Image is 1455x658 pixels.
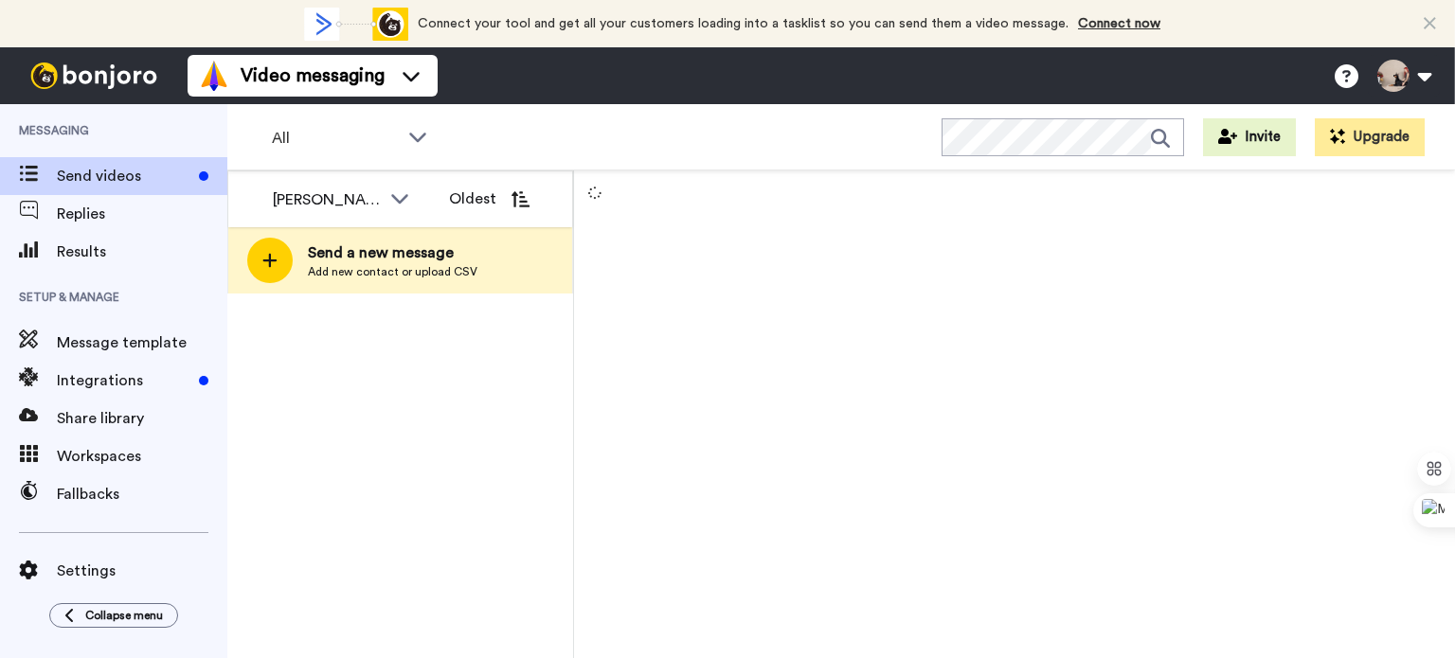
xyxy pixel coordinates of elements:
[57,560,227,582] span: Settings
[435,180,544,218] button: Oldest
[272,127,399,150] span: All
[57,203,227,225] span: Replies
[57,165,191,187] span: Send videos
[1203,118,1296,156] button: Invite
[273,188,381,211] div: [PERSON_NAME] From SpiritDog Training
[308,264,477,279] span: Add new contact or upload CSV
[418,17,1069,30] span: Connect your tool and get all your customers loading into a tasklist so you can send them a video...
[241,62,385,89] span: Video messaging
[304,8,408,41] div: animation
[23,62,165,89] img: bj-logo-header-white.svg
[57,407,227,430] span: Share library
[57,483,227,506] span: Fallbacks
[57,331,227,354] span: Message template
[308,241,477,264] span: Send a new message
[57,240,227,263] span: Results
[85,608,163,623] span: Collapse menu
[57,445,227,468] span: Workspaces
[49,603,178,628] button: Collapse menu
[1078,17,1160,30] a: Connect now
[199,61,229,91] img: vm-color.svg
[57,369,191,392] span: Integrations
[1315,118,1425,156] button: Upgrade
